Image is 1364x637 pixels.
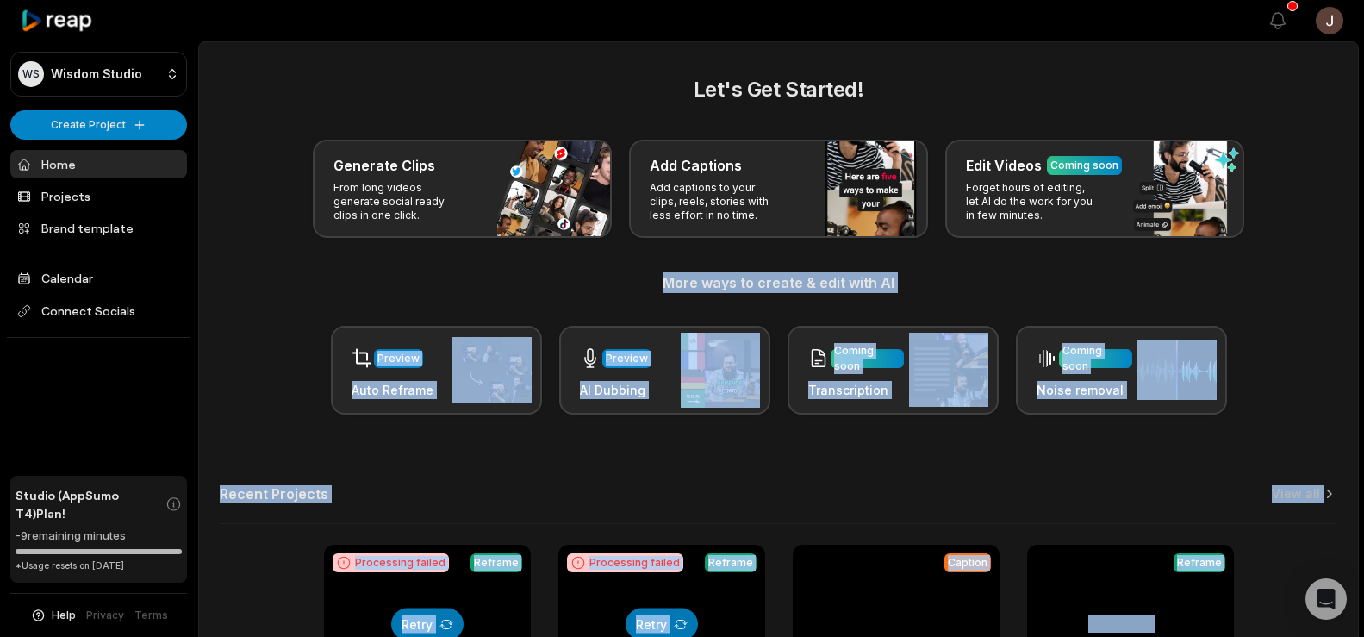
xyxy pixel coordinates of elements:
h3: Edit Videos [966,155,1042,176]
div: Coming soon [1062,343,1129,374]
a: Home [10,150,187,178]
span: Studio (AppSumo T4) Plan! [16,486,165,522]
button: Help [30,608,76,623]
h3: Add Captions [650,155,742,176]
a: Privacy [86,608,124,623]
h3: Generate Clips [333,155,435,176]
div: Coming soon [834,343,900,374]
h3: AI Dubbing [580,381,651,399]
h2: Let's Get Started! [220,74,1337,105]
p: Add captions to your clips, reels, stories with less effort in no time. [650,181,783,222]
h3: Auto Reframe [352,381,433,399]
a: View all [1272,485,1320,503]
div: -9 remaining minutes [16,528,182,545]
img: noise_removal.png [1137,340,1217,400]
img: transcription.png [909,333,988,407]
p: Wisdom Studio [51,66,142,82]
span: Help [52,608,76,623]
span: Connect Socials [10,296,187,327]
h3: Noise removal [1037,381,1132,399]
button: Create Project [10,110,187,140]
div: *Usage resets on [DATE] [16,559,182,572]
h2: Recent Projects [220,485,328,503]
img: auto_reframe.png [452,337,532,404]
a: Brand template [10,214,187,242]
a: Projects [10,182,187,210]
div: Preview [606,351,648,366]
p: From long videos generate social ready clips in one click. [333,181,467,222]
h3: Transcription [808,381,904,399]
p: Forget hours of editing, let AI do the work for you in few minutes. [966,181,1099,222]
a: Calendar [10,264,187,292]
h3: More ways to create & edit with AI [220,272,1337,293]
img: ai_dubbing.png [681,333,760,408]
div: WS [18,61,44,87]
div: Coming soon [1050,158,1118,173]
div: Open Intercom Messenger [1305,578,1347,620]
a: Terms [134,608,168,623]
div: Preview [377,351,420,366]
